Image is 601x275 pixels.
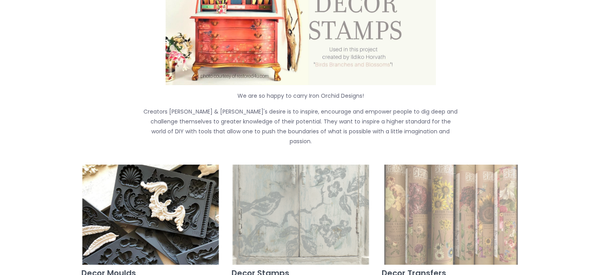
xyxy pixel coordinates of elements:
p: We are so happy to carry Iron Orchid Designs! [166,91,436,101]
img: Decor Stamps [232,165,370,265]
img: Decor Moulds [81,165,220,265]
img: Decor Transfers [382,165,520,265]
p: Creators [PERSON_NAME] & [PERSON_NAME]'s desire is to inspire, encourage and empower people to di... [143,107,458,147]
